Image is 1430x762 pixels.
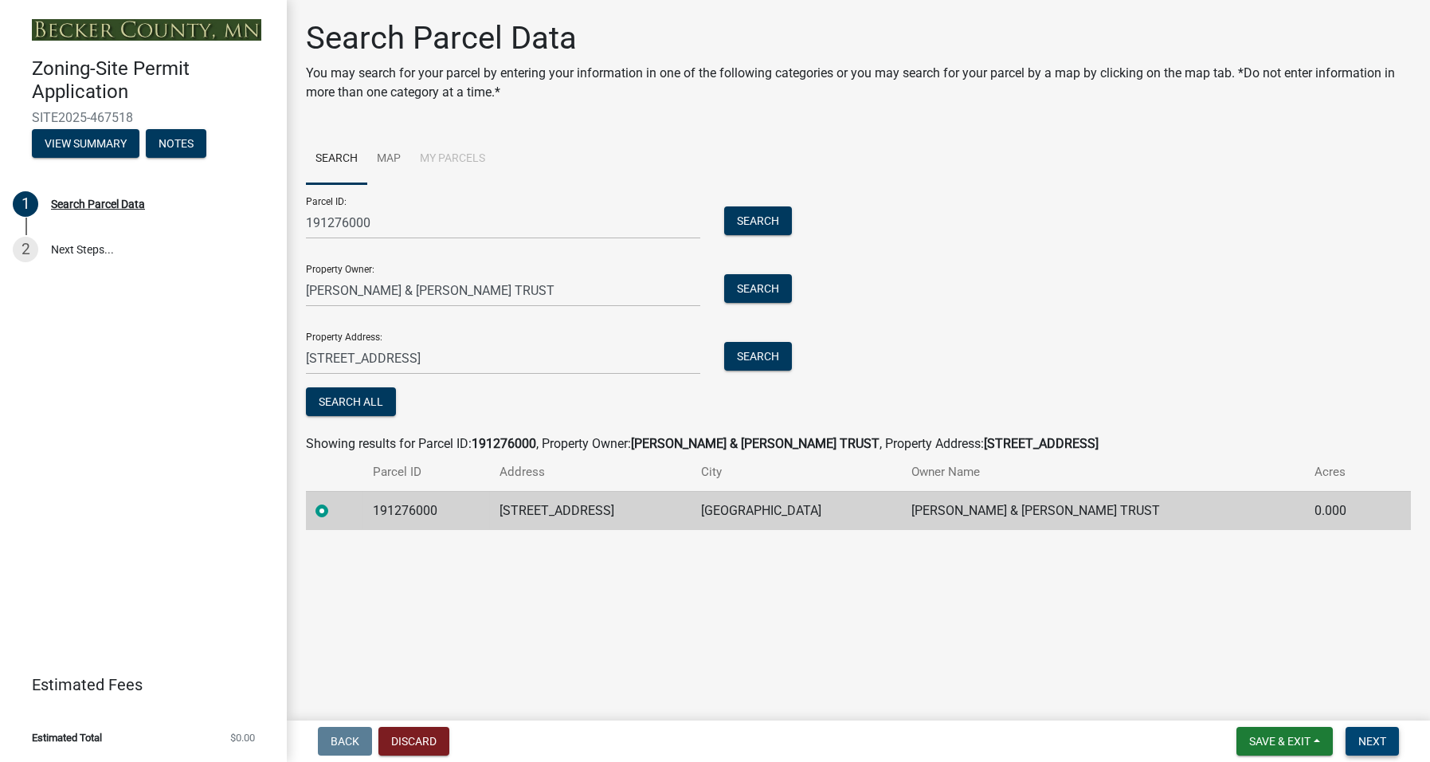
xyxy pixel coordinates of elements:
button: Search [724,274,792,303]
td: [STREET_ADDRESS] [490,491,691,530]
button: Search [724,206,792,235]
td: [PERSON_NAME] & [PERSON_NAME] TRUST [902,491,1306,530]
strong: 191276000 [472,436,536,451]
strong: [PERSON_NAME] & [PERSON_NAME] TRUST [631,436,880,451]
wm-modal-confirm: Notes [146,138,206,151]
h1: Search Parcel Data [306,19,1411,57]
th: Acres [1305,454,1381,491]
div: Search Parcel Data [51,198,145,210]
span: Save & Exit [1249,735,1311,748]
div: Showing results for Parcel ID: , Property Owner: , Property Address: [306,434,1411,454]
h4: Zoning-Site Permit Application [32,57,274,104]
button: Next [1346,727,1399,756]
td: 0.000 [1305,491,1381,530]
span: Back [331,735,359,748]
td: [GEOGRAPHIC_DATA] [691,491,902,530]
th: City [691,454,902,491]
wm-modal-confirm: Summary [32,138,139,151]
button: Search [724,342,792,371]
strong: [STREET_ADDRESS] [984,436,1099,451]
button: View Summary [32,129,139,158]
button: Search All [306,387,396,416]
span: Estimated Total [32,733,102,743]
th: Owner Name [902,454,1306,491]
button: Save & Exit [1236,727,1333,756]
div: 2 [13,237,38,262]
th: Address [490,454,691,491]
span: SITE2025-467518 [32,110,255,125]
div: 1 [13,191,38,217]
p: You may search for your parcel by entering your information in one of the following categories or... [306,64,1411,102]
span: $0.00 [230,733,255,743]
a: Map [367,134,410,185]
td: 191276000 [363,491,489,530]
span: Next [1358,735,1386,748]
button: Back [318,727,372,756]
a: Estimated Fees [13,669,261,701]
a: Search [306,134,367,185]
img: Becker County, Minnesota [32,19,261,41]
button: Discard [378,727,449,756]
button: Notes [146,129,206,158]
th: Parcel ID [363,454,489,491]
